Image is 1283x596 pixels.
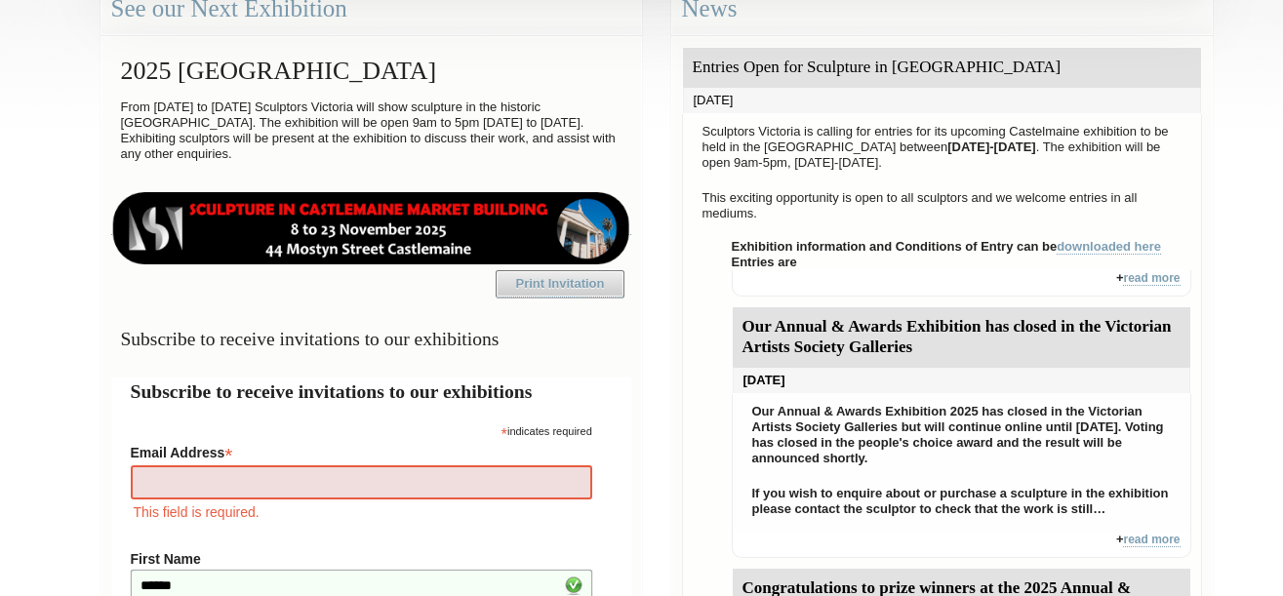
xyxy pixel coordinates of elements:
[733,307,1190,368] div: Our Annual & Awards Exhibition has closed in the Victorian Artists Society Galleries
[1123,533,1180,547] a: read more
[742,481,1181,522] p: If you wish to enquire about or purchase a sculpture in the exhibition please contact the sculpto...
[947,139,1036,154] strong: [DATE]-[DATE]
[732,270,1191,297] div: +
[111,320,631,358] h3: Subscribe to receive invitations to our exhibitions
[1123,271,1180,286] a: read more
[496,270,624,298] a: Print Invitation
[131,501,592,523] div: This field is required.
[111,95,631,167] p: From [DATE] to [DATE] Sculptors Victoria will show sculpture in the historic [GEOGRAPHIC_DATA]. T...
[742,399,1181,471] p: Our Annual & Awards Exhibition 2025 has closed in the Victorian Artists Society Galleries but wil...
[693,119,1191,176] p: Sculptors Victoria is calling for entries for its upcoming Castelmaine exhibition to be held in t...
[111,192,631,264] img: castlemaine-ldrbd25v2.png
[131,420,592,439] div: indicates required
[131,377,612,406] h2: Subscribe to receive invitations to our exhibitions
[1057,239,1161,255] a: downloaded here
[111,47,631,95] h2: 2025 [GEOGRAPHIC_DATA]
[733,368,1190,393] div: [DATE]
[131,439,592,462] label: Email Address
[732,239,1162,255] strong: Exhibition information and Conditions of Entry can be
[131,551,592,567] label: First Name
[693,185,1191,226] p: This exciting opportunity is open to all sculptors and we welcome entries in all mediums.
[732,532,1191,558] div: +
[683,48,1201,88] div: Entries Open for Sculpture in [GEOGRAPHIC_DATA]
[683,88,1201,113] div: [DATE]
